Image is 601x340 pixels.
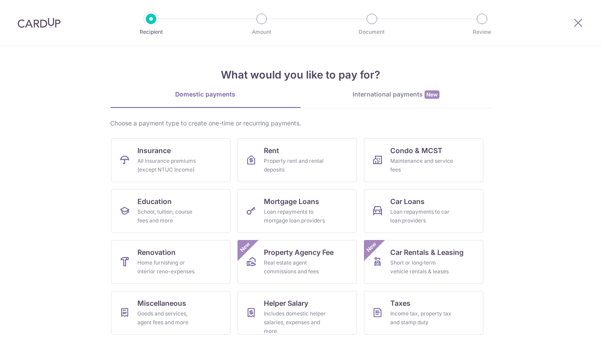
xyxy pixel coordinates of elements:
span: New [364,240,378,254]
a: EducationSchool, tuition, course fees and more [111,189,230,233]
div: Domestic payments [110,90,301,99]
span: Condo & MCST [390,145,443,156]
span: Renovation [137,247,176,258]
span: Property Agency Fee [264,247,334,258]
span: New [425,90,439,99]
p: Document [339,28,404,36]
div: Property rent and rental deposits [264,157,327,174]
div: Includes domestic helper salaries, expenses and more [264,309,327,336]
a: Condo & MCSTMaintenance and service fees [364,138,483,182]
div: Short or long‑term vehicle rentals & leases [390,258,453,276]
div: Choose a payment type to create one-time or recurring payments. [110,119,491,128]
p: Review [450,28,515,36]
span: Taxes [390,298,410,308]
div: Loan repayments to mortgage loan providers [264,208,327,225]
a: RenovationHome furnishing or interior reno-expenses [111,240,230,284]
a: RentProperty rent and rental deposits [238,138,357,182]
span: Education [137,196,172,207]
span: Car Rentals & Leasing [390,247,464,258]
p: Amount [229,28,294,36]
a: Helper SalaryIncludes domestic helper salaries, expenses and more [238,291,357,335]
div: Maintenance and service fees [390,157,453,174]
a: Mortgage LoansLoan repayments to mortgage loan providers [238,189,357,233]
div: Income tax, property tax and stamp duty [390,309,453,327]
span: New [238,240,252,254]
div: All insurance premiums (except NTUC Income) [137,157,201,174]
h4: What would you like to pay for? [110,67,491,83]
p: Recipient [119,28,184,36]
span: Helper Salary [264,298,308,308]
div: Goods and services, agent fees and more [137,309,201,327]
div: Real estate agent commissions and fees [264,258,327,276]
span: Miscellaneous [137,298,186,308]
a: InsuranceAll insurance premiums (except NTUC Income) [111,138,230,182]
a: Property Agency FeeReal estate agent commissions and feesNew [238,240,357,284]
a: MiscellaneousGoods and services, agent fees and more [111,291,230,335]
div: Home furnishing or interior reno-expenses [137,258,201,276]
img: CardUp [18,18,61,28]
div: Loan repayments to car loan providers [390,208,453,225]
a: Car LoansLoan repayments to car loan providers [364,189,483,233]
span: Insurance [137,145,171,156]
a: Car Rentals & LeasingShort or long‑term vehicle rentals & leasesNew [364,240,483,284]
span: Mortgage Loans [264,196,319,207]
div: School, tuition, course fees and more [137,208,201,225]
a: TaxesIncome tax, property tax and stamp duty [364,291,483,335]
span: Car Loans [390,196,425,207]
div: International payments [301,90,491,99]
span: Rent [264,145,279,156]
